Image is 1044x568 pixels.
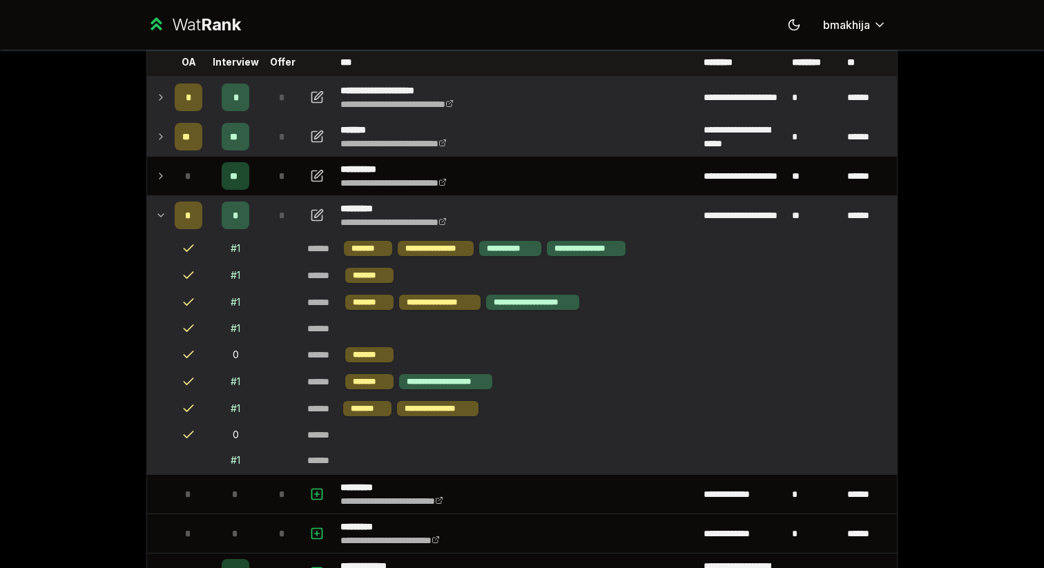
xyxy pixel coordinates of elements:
div: # 1 [231,402,240,415]
div: # 1 [231,453,240,467]
td: 0 [208,422,263,447]
div: # 1 [231,375,240,389]
p: Interview [213,55,259,69]
div: # 1 [231,322,240,335]
div: Wat [172,14,241,36]
td: 0 [208,342,263,368]
div: # 1 [231,268,240,282]
button: bmakhija [812,12,898,37]
div: # 1 [231,295,240,309]
span: bmakhija [823,17,870,33]
p: Offer [270,55,296,69]
span: Rank [201,14,241,35]
a: WatRank [146,14,241,36]
div: # 1 [231,242,240,255]
p: OA [182,55,196,69]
